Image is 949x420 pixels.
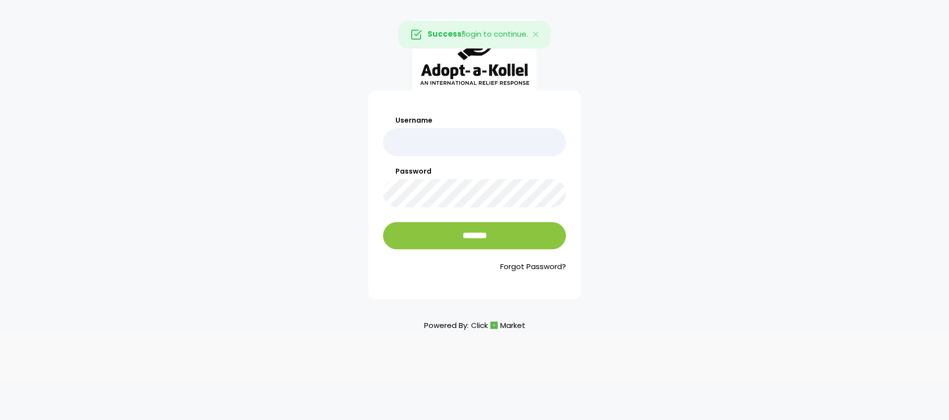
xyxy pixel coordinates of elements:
[424,319,525,332] p: Powered By:
[383,261,566,273] a: Forgot Password?
[383,115,566,126] label: Username
[522,21,551,48] button: Close
[413,19,536,91] img: aak_logo_sm.jpeg
[383,166,566,177] label: Password
[490,322,498,329] img: cm_icon.png
[398,21,551,48] div: login to continue.
[428,29,464,40] strong: Success!
[471,319,525,332] a: ClickMarket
